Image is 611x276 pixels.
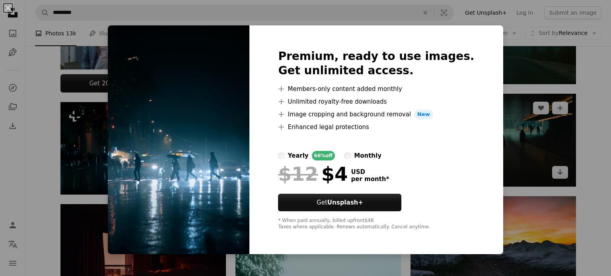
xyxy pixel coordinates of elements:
[278,84,474,94] li: Members-only content added monthly
[278,49,474,78] h2: Premium, ready to use images. Get unlimited access.
[354,151,381,160] div: monthly
[344,152,351,159] input: monthly
[278,194,401,211] button: GetUnsplash+
[351,168,389,176] span: USD
[278,218,474,230] div: * When paid annually, billed upfront $48 Taxes where applicable. Renews automatically. Cancel any...
[278,164,348,184] div: $4
[278,110,474,119] li: Image cropping and background removal
[351,176,389,183] span: per month *
[312,151,335,160] div: 66% off
[278,164,318,184] span: $12
[327,199,363,206] strong: Unsplash+
[108,25,249,254] img: premium_photo-1691871551079-a3708434b211
[288,151,308,160] div: yearly
[414,110,433,119] span: New
[278,97,474,106] li: Unlimited royalty-free downloads
[278,122,474,132] li: Enhanced legal protections
[278,152,284,159] input: yearly66%off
